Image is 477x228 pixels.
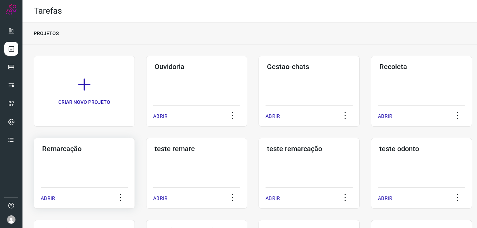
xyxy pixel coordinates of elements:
[379,145,464,153] h3: teste odonto
[378,195,392,202] p: ABRIR
[266,113,280,120] p: ABRIR
[155,145,239,153] h3: teste remarc
[7,215,15,224] img: avatar-user-boy.jpg
[58,99,110,106] p: CRIAR NOVO PROJETO
[41,195,55,202] p: ABRIR
[153,113,168,120] p: ABRIR
[379,62,464,71] h3: Recoleta
[6,4,17,15] img: Logo
[153,195,168,202] p: ABRIR
[34,6,62,16] h2: Tarefas
[155,62,239,71] h3: Ouvidoria
[378,113,392,120] p: ABRIR
[266,195,280,202] p: ABRIR
[267,145,351,153] h3: teste remarcação
[42,145,126,153] h3: Remarcação
[267,62,351,71] h3: Gestao-chats
[34,30,59,37] p: PROJETOS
